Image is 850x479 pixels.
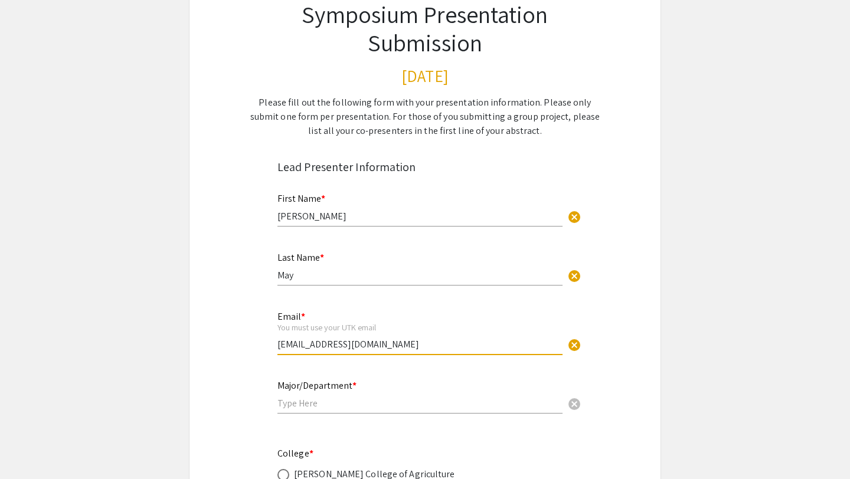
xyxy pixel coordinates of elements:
mat-label: Last Name [277,251,324,264]
button: Clear [563,204,586,228]
span: cancel [567,210,581,224]
mat-label: Email [277,310,305,323]
span: cancel [567,338,581,352]
div: You must use your UTK email [277,322,563,333]
mat-label: Major/Department [277,379,357,392]
div: Please fill out the following form with your presentation information. Please only submit one for... [247,96,603,138]
span: cancel [567,269,581,283]
input: Type Here [277,210,563,222]
iframe: Chat [9,426,50,470]
button: Clear [563,391,586,415]
button: Clear [563,332,586,356]
input: Type Here [277,338,563,350]
mat-label: College [277,447,313,460]
button: Clear [563,263,586,287]
span: cancel [567,397,581,411]
div: Lead Presenter Information [277,158,573,176]
h3: [DATE] [247,66,603,86]
input: Type Here [277,269,563,281]
input: Type Here [277,397,563,409]
mat-label: First Name [277,192,325,205]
